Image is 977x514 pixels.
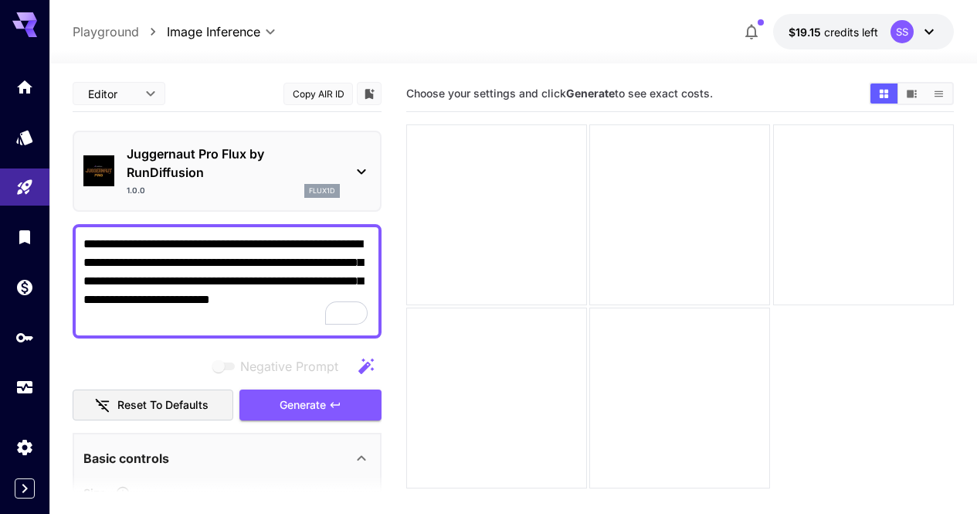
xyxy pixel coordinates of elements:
[280,396,326,415] span: Generate
[73,390,233,421] button: Reset to defaults
[209,356,351,376] span: Negative prompts are not compatible with the selected model.
[789,24,878,40] div: $19.15185
[88,86,136,102] span: Editor
[83,449,169,468] p: Basic controls
[362,84,376,103] button: Add to library
[869,82,954,105] div: Show media in grid viewShow media in video viewShow media in list view
[15,437,34,457] div: Settings
[566,87,615,100] b: Generate
[890,20,914,43] div: SS
[167,22,260,41] span: Image Inference
[73,22,167,41] nav: breadcrumb
[127,145,340,182] p: Juggernaut Pro Flux by RunDiffusion
[239,390,382,421] button: Generate
[309,186,335,196] p: flux1d
[240,357,338,376] span: Negative Prompt
[15,178,34,197] div: Playground
[83,235,371,328] textarea: To enrich screen reader interactions, please activate Accessibility in Grammarly extension settings
[15,378,34,397] div: Usage
[83,138,371,204] div: Juggernaut Pro Flux by RunDiffusion1.0.0flux1d
[283,83,353,105] button: Copy AIR ID
[73,22,139,41] a: Playground
[898,83,925,104] button: Show media in video view
[15,77,34,97] div: Home
[15,478,35,499] button: Expand sidebar
[773,14,954,49] button: $19.15185SS
[406,87,713,100] span: Choose your settings and click to see exact costs.
[15,227,34,247] div: Library
[15,277,34,297] div: Wallet
[15,128,34,147] div: Models
[15,328,34,347] div: API Keys
[789,26,824,39] span: $19.15
[127,185,145,196] p: 1.0.0
[83,440,371,477] div: Basic controls
[925,83,952,104] button: Show media in list view
[824,26,878,39] span: credits left
[870,83,897,104] button: Show media in grid view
